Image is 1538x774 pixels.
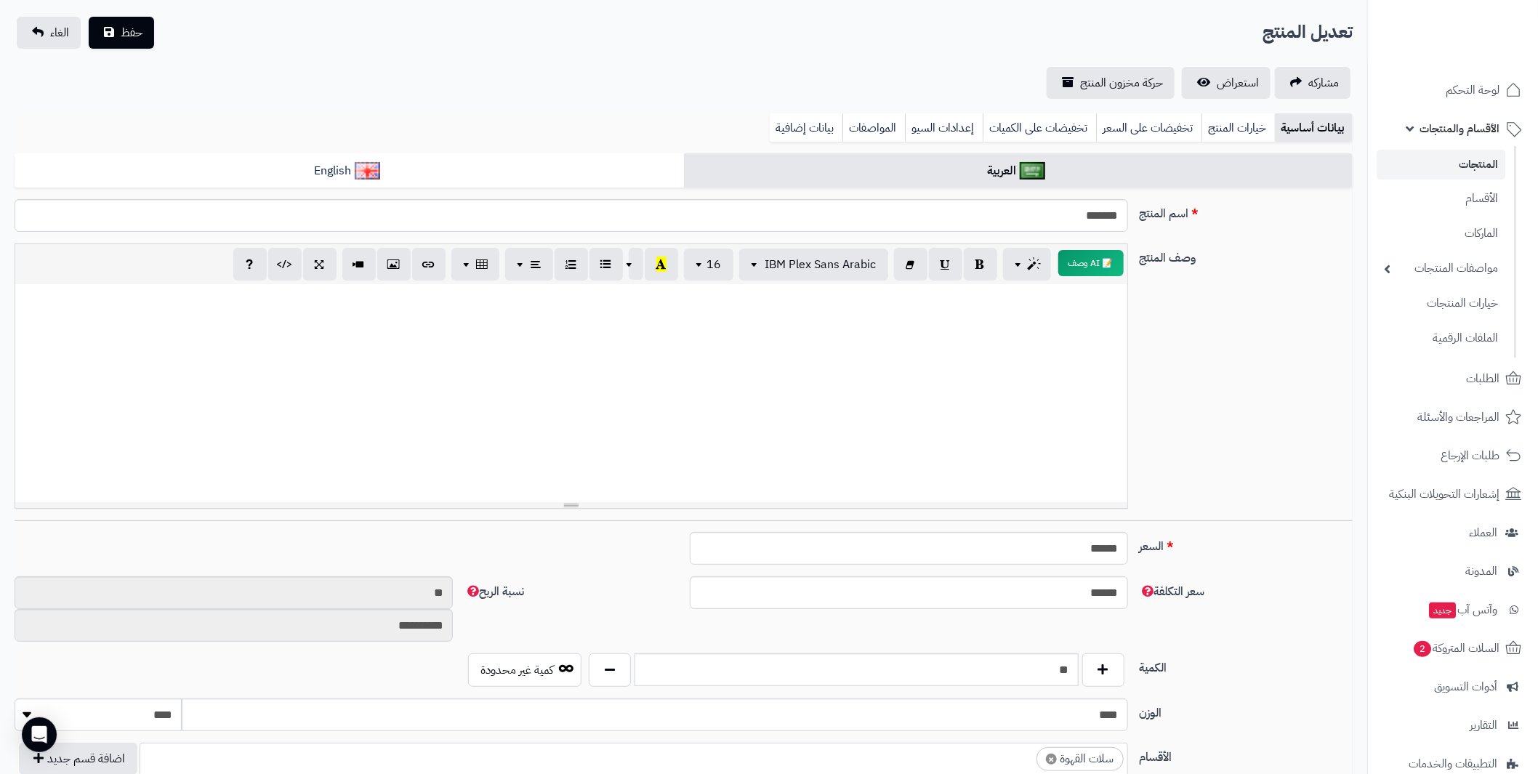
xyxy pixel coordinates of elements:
[1275,67,1350,99] a: مشاركه
[1465,561,1497,581] span: المدونة
[1263,17,1353,47] h2: تعديل المنتج
[1134,653,1359,677] label: الكمية
[684,153,1353,189] a: العربية
[1308,74,1339,92] span: مشاركه
[1377,361,1529,396] a: الطلبات
[1417,407,1499,427] span: المراجعات والأسئلة
[1134,199,1359,222] label: اسم المنتج
[1020,162,1045,180] img: العربية
[1466,368,1499,389] span: الطلبات
[1434,677,1497,697] span: أدوات التسويق
[1377,515,1529,550] a: العملاء
[1377,477,1529,512] a: إشعارات التحويلات البنكية
[1047,67,1175,99] a: حركة مخزون المنتج
[1377,592,1529,627] a: وآتس آبجديد
[1096,113,1201,142] a: تخفيضات على السعر
[684,249,733,281] button: 16
[50,24,69,41] span: الغاء
[121,24,142,41] span: حفظ
[1446,80,1499,100] span: لوحة التحكم
[707,256,722,273] span: 16
[905,113,983,142] a: إعدادات السيو
[1377,150,1505,180] a: المنتجات
[89,17,154,49] button: حفظ
[1377,438,1529,473] a: طلبات الإرجاع
[739,249,888,281] button: IBM Plex Sans Arabic
[1134,532,1359,555] label: السعر
[1217,74,1259,92] span: استعراض
[983,113,1096,142] a: تخفيضات على الكميات
[1377,400,1529,435] a: المراجعات والأسئلة
[1439,39,1524,69] img: logo-2.png
[1412,638,1499,658] span: السلات المتروكة
[1036,747,1124,771] li: سلات القهوة
[765,256,877,273] span: IBM Plex Sans Arabic
[1377,253,1505,284] a: مواصفات المنتجات
[1140,583,1205,600] span: سعر التكلفة
[1429,602,1456,618] span: جديد
[1428,600,1497,620] span: وآتس آب
[1377,288,1505,319] a: خيارات المنتجات
[464,583,524,600] span: نسبة الربح
[1377,183,1505,214] a: الأقسام
[1469,523,1497,543] span: العملاء
[1420,118,1499,139] span: الأقسام والمنتجات
[1377,218,1505,249] a: الماركات
[1409,754,1497,774] span: التطبيقات والخدمات
[1377,708,1529,743] a: التقارير
[1377,323,1505,354] a: الملفات الرقمية
[17,17,81,49] a: الغاء
[770,113,842,142] a: بيانات إضافية
[1389,484,1499,504] span: إشعارات التحويلات البنكية
[1182,67,1271,99] a: استعراض
[15,153,684,189] a: English
[842,113,905,142] a: المواصفات
[355,162,380,180] img: English
[1134,743,1359,766] label: الأقسام
[1377,669,1529,704] a: أدوات التسويق
[1414,641,1431,657] span: 2
[1046,754,1057,765] span: ×
[1134,243,1359,267] label: وصف المنتج
[1134,698,1359,722] label: الوزن
[22,717,57,752] div: Open Intercom Messenger
[1080,74,1163,92] span: حركة مخزون المنتج
[1377,554,1529,589] a: المدونة
[1441,446,1499,466] span: طلبات الإرجاع
[1377,73,1529,108] a: لوحة التحكم
[1201,113,1275,142] a: خيارات المنتج
[1275,113,1353,142] a: بيانات أساسية
[1058,250,1124,276] button: 📝 AI وصف
[1470,715,1497,735] span: التقارير
[1377,631,1529,666] a: السلات المتروكة2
